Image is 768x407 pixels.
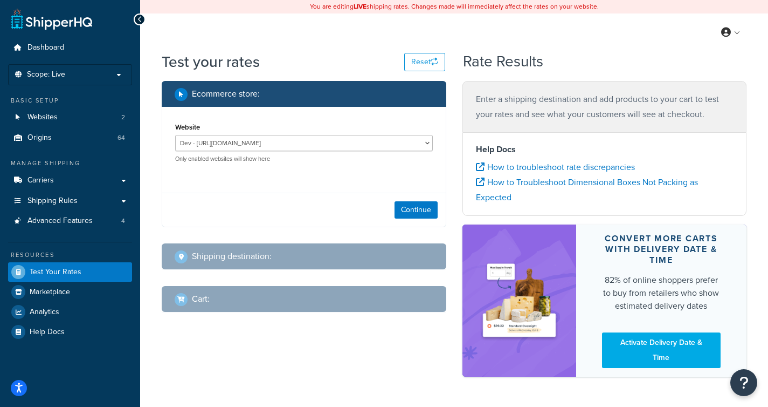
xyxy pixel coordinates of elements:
li: Origins [8,128,132,148]
div: Convert more carts with delivery date & time [602,233,721,266]
span: Origins [27,133,52,143]
span: Analytics [30,308,59,317]
a: Carriers [8,171,132,191]
div: Manage Shipping [8,159,132,168]
span: Help Docs [30,328,65,337]
h2: Ecommerce store : [192,89,260,99]
a: Analytics [8,302,132,322]
img: feature-image-ddt-36eae7f7280da8017bfb280eaccd9c446f90b1fe08728e4019434db127062ab4.png [479,243,560,358]
span: Advanced Features [27,216,93,226]
button: Reset [404,53,445,71]
h2: Rate Results [463,53,543,70]
span: Test Your Rates [30,268,81,277]
span: Scope: Live [27,70,65,79]
a: Activate Delivery Date & Time [602,333,721,368]
a: Test Your Rates [8,262,132,282]
span: Websites [27,113,58,122]
span: Shipping Rules [27,196,78,206]
a: Advanced Features4 [8,211,132,231]
a: Websites2 [8,107,132,127]
b: LIVE [354,2,366,11]
button: Open Resource Center [730,369,757,396]
li: Websites [8,107,132,127]
h2: Cart : [192,294,210,304]
div: Resources [8,250,132,260]
div: 82% of online shoppers prefer to buy from retailers who show estimated delivery dates [602,274,721,313]
span: Dashboard [27,43,64,52]
button: Continue [395,201,438,219]
span: Marketplace [30,288,70,297]
h4: Help Docs [476,143,734,156]
span: Carriers [27,176,54,185]
a: How to Troubleshoot Dimensional Boxes Not Packing as Expected [476,176,698,204]
p: Only enabled websites will show here [175,155,433,163]
a: How to troubleshoot rate discrepancies [476,161,635,173]
p: Enter a shipping destination and add products to your cart to test your rates and see what your c... [476,92,734,122]
a: Help Docs [8,322,132,342]
a: Dashboard [8,38,132,58]
a: Origins64 [8,128,132,148]
span: 2 [121,113,125,122]
h1: Test your rates [162,51,260,72]
h2: Shipping destination : [192,252,272,261]
a: Marketplace [8,282,132,302]
span: 4 [121,216,125,226]
a: Shipping Rules [8,191,132,211]
div: Basic Setup [8,96,132,105]
label: Website [175,123,200,131]
span: 64 [117,133,125,143]
li: Advanced Features [8,211,132,231]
